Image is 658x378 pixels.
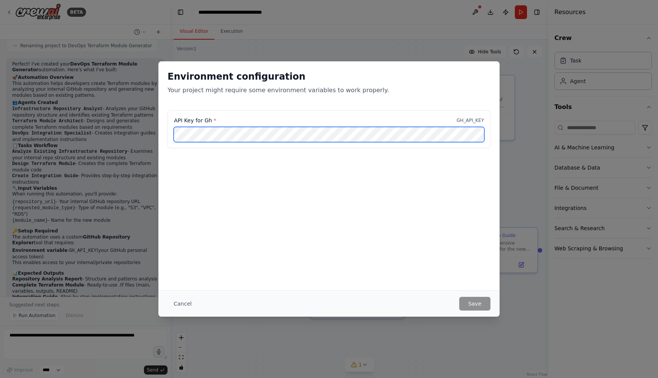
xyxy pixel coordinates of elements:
[168,86,490,95] p: Your project might require some environment variables to work properly.
[168,297,198,311] button: Cancel
[174,117,216,124] label: API Key for Gh
[457,117,484,123] p: GH_API_KEY
[459,297,490,311] button: Save
[168,70,490,83] h2: Environment configuration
